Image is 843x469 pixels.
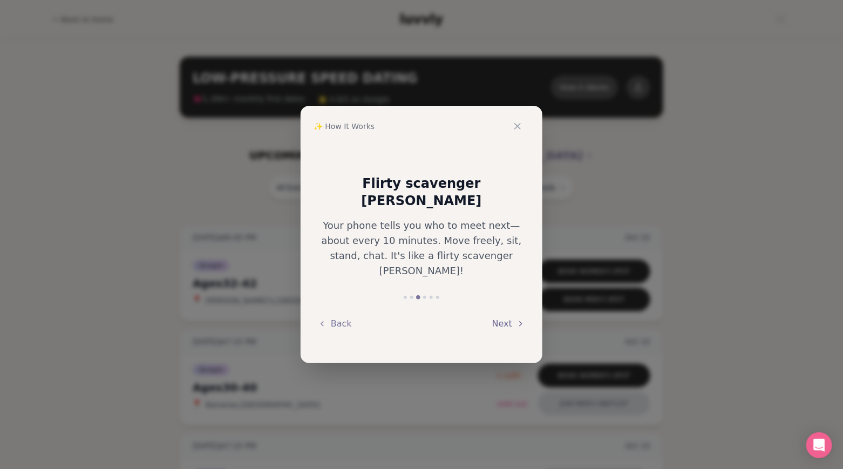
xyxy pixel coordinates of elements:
span: ✨ How It Works [314,121,375,132]
button: Back [318,312,352,336]
p: Your phone tells you who to meet next—about every 10 minutes. Move freely, sit, stand, chat. It's... [318,218,525,278]
button: Next [492,312,525,336]
div: Open Intercom Messenger [806,432,832,458]
h3: Flirty scavenger [PERSON_NAME] [318,175,525,209]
